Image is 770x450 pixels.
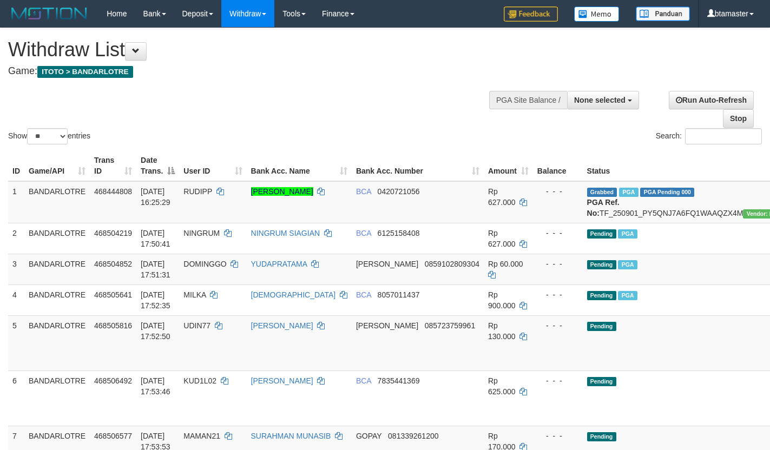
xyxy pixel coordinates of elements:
span: 468504852 [94,260,132,268]
img: MOTION_logo.png [8,5,90,22]
span: [DATE] 16:25:29 [141,187,170,207]
a: [PERSON_NAME] [251,376,313,385]
span: UDIN77 [183,321,210,330]
span: MILKA [183,290,206,299]
span: Copy 081339261200 to clipboard [388,432,438,440]
span: Copy 0420721056 to clipboard [378,187,420,196]
span: Pending [587,322,616,331]
input: Search: [685,128,762,144]
span: ITOTO > BANDARLOTRE [37,66,133,78]
span: Copy 085723759961 to clipboard [425,321,475,330]
span: RUDIPP [183,187,212,196]
h4: Game: [8,66,503,77]
a: Stop [723,109,754,128]
span: Marked by btaveoaa1 [618,291,637,300]
th: Amount: activate to sort column ascending [484,150,533,181]
span: KUD1L02 [183,376,216,385]
th: Trans ID: activate to sort column ascending [90,150,136,181]
span: 468505641 [94,290,132,299]
span: Marked by btaveoaa1 [618,229,637,239]
span: Rp 900.000 [488,290,516,310]
span: Copy 8057011437 to clipboard [378,290,420,299]
th: Game/API: activate to sort column ascending [24,150,90,181]
span: 468506577 [94,432,132,440]
div: - - - [537,375,578,386]
td: 3 [8,254,24,284]
span: [DATE] 17:52:50 [141,321,170,341]
span: [DATE] 17:51:31 [141,260,170,279]
span: Marked by btaveoaa1 [618,260,637,269]
span: BCA [356,187,371,196]
a: NINGRUM SIAGIAN [251,229,320,237]
label: Show entries [8,128,90,144]
div: - - - [537,431,578,441]
span: Rp 627.000 [488,229,516,248]
a: [DEMOGRAPHIC_DATA] [251,290,336,299]
span: Copy 0859102809304 to clipboard [425,260,479,268]
span: [DATE] 17:50:41 [141,229,170,248]
span: [DATE] 17:53:46 [141,376,170,396]
select: Showentries [27,128,68,144]
h1: Withdraw List [8,39,503,61]
a: SURAHMAN MUNASIB [251,432,331,440]
span: BCA [356,290,371,299]
td: BANDARLOTRE [24,315,90,370]
span: Pending [587,291,616,300]
img: Button%20Memo.svg [574,6,620,22]
div: - - - [537,289,578,300]
td: 2 [8,223,24,254]
span: [DATE] 17:52:35 [141,290,170,310]
div: PGA Site Balance / [489,91,567,109]
span: 468505816 [94,321,132,330]
td: BANDARLOTRE [24,254,90,284]
span: Rp 130.000 [488,321,516,341]
span: DOMINGGO [183,260,226,268]
a: [PERSON_NAME] [251,321,313,330]
span: BCA [356,376,371,385]
img: Feedback.jpg [504,6,558,22]
label: Search: [656,128,762,144]
div: - - - [537,228,578,239]
span: NINGRUM [183,229,220,237]
span: Pending [587,260,616,269]
span: BCA [356,229,371,237]
span: [PERSON_NAME] [356,321,418,330]
td: 5 [8,315,24,370]
span: Rp 60.000 [488,260,523,268]
img: panduan.png [636,6,690,21]
span: None selected [574,96,626,104]
span: Pending [587,229,616,239]
th: Balance [533,150,583,181]
span: Pending [587,432,616,441]
button: None selected [567,91,639,109]
span: Rp 625.000 [488,376,516,396]
th: User ID: activate to sort column ascending [179,150,246,181]
span: Marked by btaveoaa1 [619,188,638,197]
a: Run Auto-Refresh [669,91,754,109]
th: Bank Acc. Name: activate to sort column ascending [247,150,352,181]
span: 468444808 [94,187,132,196]
span: Rp 627.000 [488,187,516,207]
span: 468506492 [94,376,132,385]
td: BANDARLOTRE [24,181,90,223]
span: PGA Pending [640,188,694,197]
span: Copy 7835441369 to clipboard [378,376,420,385]
span: GOPAY [356,432,381,440]
th: Bank Acc. Number: activate to sort column ascending [352,150,484,181]
td: 6 [8,370,24,426]
div: - - - [537,320,578,331]
span: MAMAN21 [183,432,220,440]
span: [PERSON_NAME] [356,260,418,268]
td: BANDARLOTRE [24,370,90,426]
td: 4 [8,284,24,315]
b: PGA Ref. No: [587,198,620,217]
th: Date Trans.: activate to sort column descending [136,150,179,181]
th: ID [8,150,24,181]
a: [PERSON_NAME] [251,187,313,196]
span: 468504219 [94,229,132,237]
span: Pending [587,377,616,386]
div: - - - [537,259,578,269]
td: BANDARLOTRE [24,223,90,254]
span: Copy 6125158408 to clipboard [378,229,420,237]
span: Grabbed [587,188,617,197]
